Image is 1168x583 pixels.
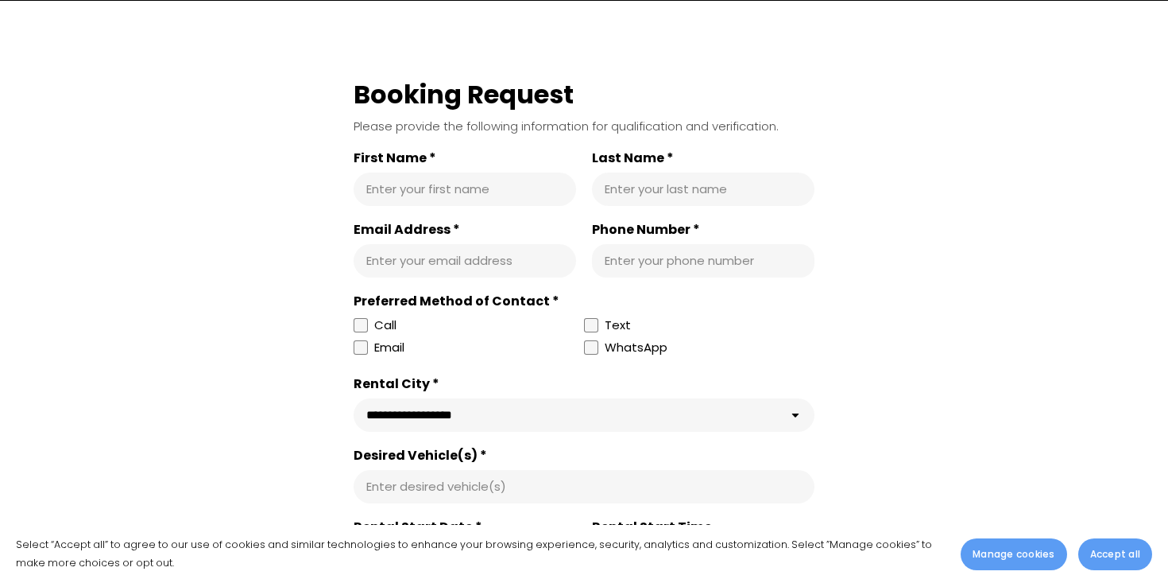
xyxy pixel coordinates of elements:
[374,338,404,357] div: Email
[1078,538,1152,570] button: Accept all
[592,519,814,535] label: Rental Start Time
[354,150,576,166] label: First Name *
[973,547,1054,562] span: Manage cookies
[354,519,576,535] label: Rental Start Date *
[354,118,814,134] div: Please provide the following information for qualification and verification.
[16,536,945,572] p: Select “Accept all” to agree to our use of cookies and similar technologies to enhance your brows...
[605,181,802,197] input: Last Name *
[1090,547,1140,562] span: Accept all
[605,338,667,360] div: WhatsApp
[366,181,563,197] input: First Name *
[354,398,814,432] select: Rental City *
[354,222,576,238] label: Email Address *
[354,376,814,392] div: Rental City *
[366,479,802,495] input: Desired Vehicle(s) *
[592,150,814,166] label: Last Name *
[374,316,396,335] div: Call
[354,78,814,111] div: Booking Request
[354,293,814,309] div: Preferred Method of Contact *
[592,222,814,238] label: Phone Number *
[366,253,563,269] input: Email Address *
[961,538,1066,570] button: Manage cookies
[354,448,814,464] label: Desired Vehicle(s) *
[605,316,631,335] div: Text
